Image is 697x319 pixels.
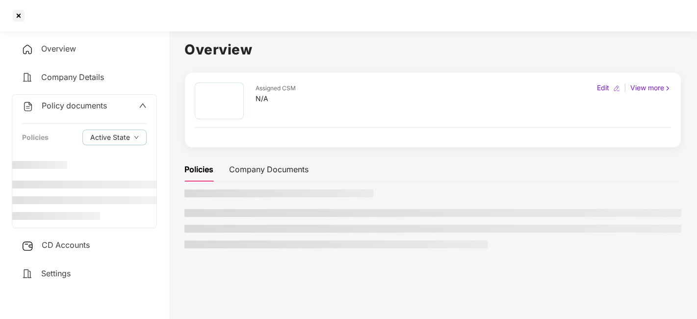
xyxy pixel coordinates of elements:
[139,102,147,109] span: up
[41,72,104,82] span: Company Details
[82,130,147,145] button: Active Statedown
[22,240,34,252] img: svg+xml;base64,PHN2ZyB3aWR0aD0iMjUiIGhlaWdodD0iMjQiIHZpZXdCb3g9IjAgMCAyNSAyNCIgZmlsbD0ibm9uZSIgeG...
[595,82,611,93] div: Edit
[42,240,90,250] span: CD Accounts
[22,72,33,83] img: svg+xml;base64,PHN2ZyB4bWxucz0iaHR0cDovL3d3dy53My5vcmcvMjAwMC9zdmciIHdpZHRoPSIyNCIgaGVpZ2h0PSIyNC...
[613,85,620,92] img: editIcon
[628,82,673,93] div: View more
[41,268,71,278] span: Settings
[90,132,130,143] span: Active State
[41,44,76,53] span: Overview
[22,132,49,143] div: Policies
[184,39,681,60] h1: Overview
[664,85,671,92] img: rightIcon
[22,44,33,55] img: svg+xml;base64,PHN2ZyB4bWxucz0iaHR0cDovL3d3dy53My5vcmcvMjAwMC9zdmciIHdpZHRoPSIyNCIgaGVpZ2h0PSIyNC...
[42,101,107,110] span: Policy documents
[184,163,213,176] div: Policies
[22,101,34,112] img: svg+xml;base64,PHN2ZyB4bWxucz0iaHR0cDovL3d3dy53My5vcmcvMjAwMC9zdmciIHdpZHRoPSIyNCIgaGVpZ2h0PSIyNC...
[134,135,139,140] span: down
[622,82,628,93] div: |
[256,93,296,104] div: N/A
[256,84,296,93] div: Assigned CSM
[22,268,33,280] img: svg+xml;base64,PHN2ZyB4bWxucz0iaHR0cDovL3d3dy53My5vcmcvMjAwMC9zdmciIHdpZHRoPSIyNCIgaGVpZ2h0PSIyNC...
[229,163,309,176] div: Company Documents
